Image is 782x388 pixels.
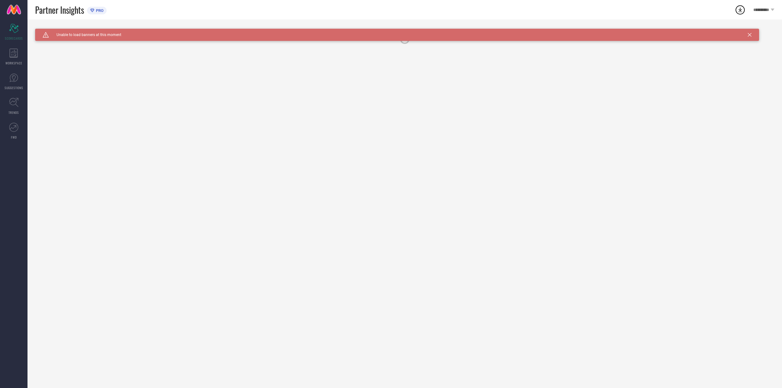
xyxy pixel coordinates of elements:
span: Partner Insights [35,4,84,16]
span: TRENDS [9,110,19,115]
span: SCORECARDS [5,36,23,41]
span: WORKSPACE [5,61,22,65]
div: Open download list [735,4,746,15]
span: PRO [94,8,104,13]
span: Unable to load banners at this moment [49,33,121,37]
span: SUGGESTIONS [5,85,23,90]
span: FWD [11,135,17,140]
